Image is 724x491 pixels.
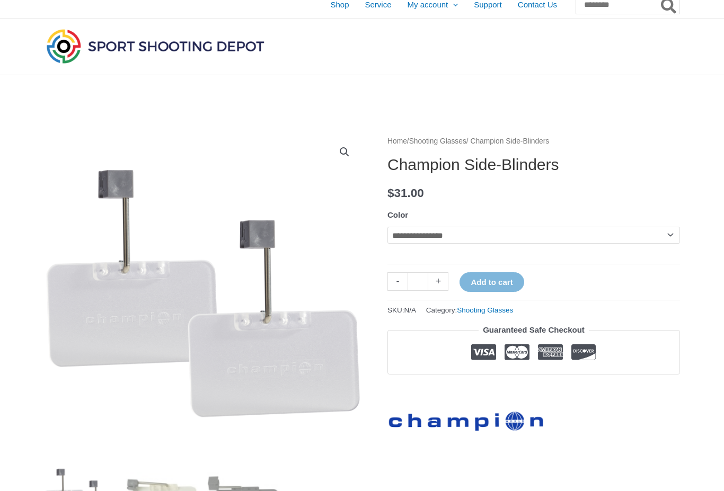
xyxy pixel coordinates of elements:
h1: Champion Side-Blinders [387,155,680,174]
legend: Guaranteed Safe Checkout [479,323,589,337]
span: Category: [426,303,513,317]
a: Shooting Glasses [409,137,466,145]
a: Home [387,137,407,145]
a: - [387,272,408,291]
a: View full-screen image gallery [335,142,354,162]
bdi: 31.00 [387,186,424,200]
label: Color [387,210,408,219]
img: Sport Shooting Depot [44,26,267,66]
a: Champion [387,403,546,433]
span: $ [387,186,394,200]
span: SKU: [387,303,416,317]
a: + [428,272,448,291]
input: Product quantity [408,272,428,291]
iframe: Customer reviews powered by Trustpilot [387,382,680,395]
a: Shooting Glasses [457,306,513,314]
nav: Breadcrumb [387,135,680,148]
span: N/A [404,306,417,314]
button: Add to cart [460,272,524,292]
